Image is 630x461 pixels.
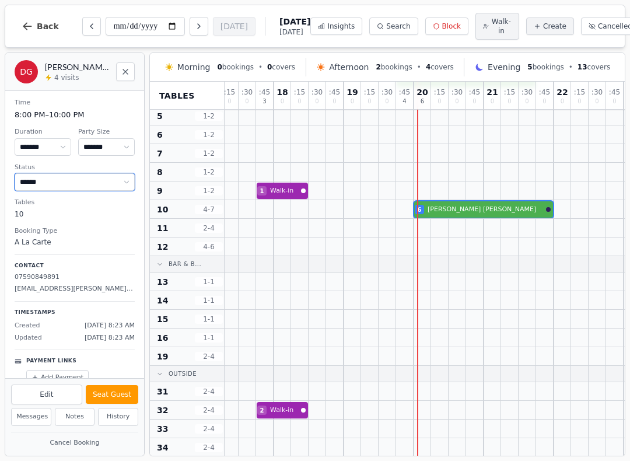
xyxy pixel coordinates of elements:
span: 14 [157,295,168,306]
span: 0 [351,99,354,104]
span: 0 [281,99,284,104]
span: Bar & B... [169,260,201,268]
dt: Status [15,163,135,173]
span: Afternoon [329,61,369,73]
span: 6 [157,129,163,141]
span: Created [15,321,40,331]
span: Tables [159,90,195,102]
button: [DATE] [213,17,256,36]
button: Back [12,12,68,40]
span: Updated [15,333,42,343]
span: bookings [376,62,412,72]
span: : 30 [521,89,533,96]
button: Cancel Booking [11,436,138,450]
span: 19 [157,351,168,362]
span: 1 [260,187,264,195]
span: Evening [488,61,520,73]
span: 1 - 2 [195,111,223,121]
span: : 45 [539,89,550,96]
button: Add Payment [26,370,89,386]
span: Walk-in [491,17,512,36]
button: Create [526,18,574,35]
dt: Time [15,98,135,108]
span: 2 - 4 [195,443,223,452]
span: 0 [508,99,511,104]
span: 0 [228,99,231,104]
dt: Booking Type [15,226,135,236]
span: bookings [527,62,563,72]
span: 13 [157,276,168,288]
span: Morning [177,61,211,73]
span: 1 - 2 [195,167,223,177]
span: 0 [267,63,272,71]
span: 9 [157,185,163,197]
span: 22 [556,88,568,96]
span: • [258,62,262,72]
span: : 30 [242,89,253,96]
span: 19 [346,88,358,96]
span: covers [426,62,454,72]
span: Walk-in [270,186,299,196]
span: covers [267,62,295,72]
span: : 45 [609,89,620,96]
button: Walk-in [475,13,519,40]
span: 34 [157,442,168,453]
span: 15 [157,313,168,325]
span: 12 [157,241,168,253]
button: Messages [11,408,51,426]
span: 0 [577,99,581,104]
span: 0 [437,99,441,104]
button: Previous day [82,17,101,36]
span: 5 [157,110,163,122]
span: 2 - 4 [195,387,223,396]
span: : 15 [364,89,375,96]
span: 2 - 4 [195,424,223,434]
span: 10 [157,204,168,215]
span: 0 [542,99,546,104]
span: Search [386,22,410,31]
span: 1 - 1 [195,296,223,305]
span: 0 [297,99,301,104]
span: [DATE] 8:23 AM [85,333,135,343]
button: Edit [11,385,82,404]
span: 0 [525,99,528,104]
button: Search [369,18,418,35]
span: 11 [157,222,168,234]
span: 4 visits [54,73,79,82]
span: 31 [157,386,168,397]
dd: A La Carte [15,237,135,247]
span: 21 [487,88,498,96]
span: 0 [455,99,459,104]
span: : 30 [452,89,463,96]
span: covers [577,62,610,72]
span: 0 [595,99,598,104]
span: • [417,62,421,72]
span: 20 [416,88,428,96]
span: 0 [217,63,222,71]
span: 0 [491,99,494,104]
p: 07590849891 [15,273,135,282]
button: Next day [190,17,208,36]
span: 2 - 4 [195,406,223,415]
span: Create [543,22,566,31]
span: 7 [157,148,163,159]
span: • [569,62,573,72]
span: : 15 [434,89,445,96]
span: 2 - 4 [195,223,223,233]
span: : 45 [399,89,410,96]
span: bookings [217,62,253,72]
button: Close [116,62,135,81]
span: 6 [418,205,422,214]
p: Payment Links [26,357,76,365]
h2: [PERSON_NAME] [PERSON_NAME] [45,61,109,73]
span: 1 - 2 [195,186,223,195]
dd: 10 [15,209,135,219]
dt: Party Size [78,127,135,137]
span: 33 [157,423,168,435]
span: [DATE] [279,27,310,37]
span: 2 [376,63,380,71]
p: Timestamps [15,309,135,317]
p: Contact [15,262,135,270]
span: 0 [332,99,336,104]
dt: Tables [15,198,135,208]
